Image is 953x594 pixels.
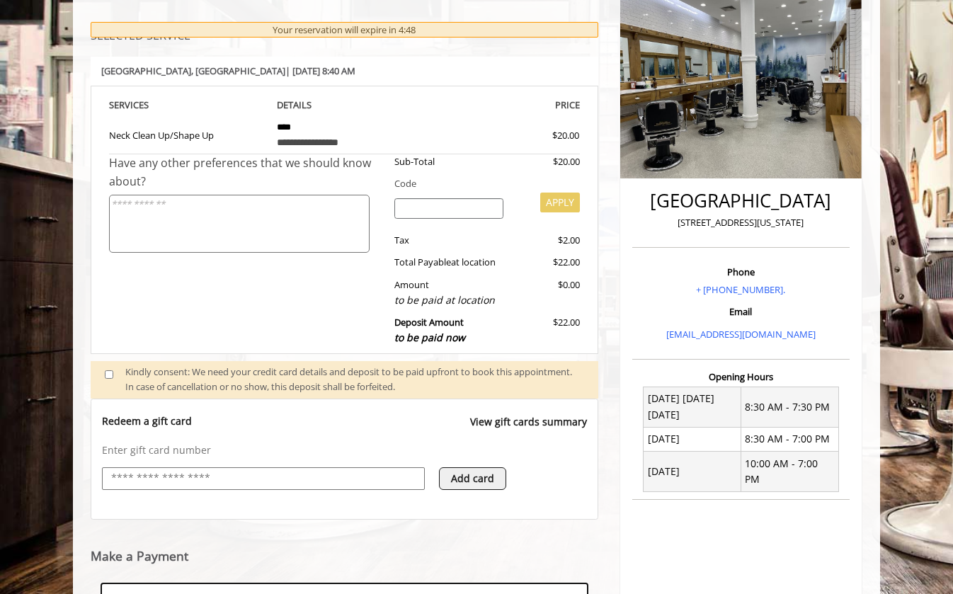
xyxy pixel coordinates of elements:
div: $2.00 [514,233,579,248]
td: [DATE] [DATE] [DATE] [644,387,741,427]
h3: Opening Hours [632,372,850,382]
div: Sub-Total [384,154,515,169]
b: Deposit Amount [394,316,465,344]
p: Enter gift card number [102,443,587,457]
div: $20.00 [514,154,579,169]
b: [GEOGRAPHIC_DATA] | [DATE] 8:40 AM [101,64,355,77]
a: View gift cards summary [470,414,587,443]
span: at location [451,256,496,268]
div: Your reservation will expire in 4:48 [91,21,598,38]
p: Redeem a gift card [102,414,192,428]
a: + [PHONE_NUMBER]. [696,283,785,296]
button: APPLY [540,193,580,212]
div: Code [384,176,580,191]
td: 10:00 AM - 7:00 PM [741,452,838,492]
span: to be paid now [394,331,465,344]
th: SERVICE [109,97,266,113]
div: $20.00 [501,128,579,143]
h2: [GEOGRAPHIC_DATA] [636,190,846,211]
div: $22.00 [514,315,579,345]
a: [EMAIL_ADDRESS][DOMAIN_NAME] [666,328,816,341]
label: Make a Payment [91,549,188,563]
button: Add card [439,467,506,490]
div: Amount [384,278,515,308]
td: [DATE] [644,452,741,492]
div: Kindly consent: We need your credit card details and deposit to be paid upfront to book this appo... [125,365,584,394]
h3: Email [636,307,846,316]
span: S [144,98,149,111]
th: DETAILS [266,97,423,113]
div: $0.00 [514,278,579,308]
td: 8:30 AM - 7:00 PM [741,427,838,451]
h3: SELECTED SERVICE [91,30,598,42]
div: to be paid at location [394,292,504,308]
h3: Phone [636,267,846,277]
td: [DATE] [644,427,741,451]
td: 8:30 AM - 7:30 PM [741,387,838,427]
div: Tax [384,233,515,248]
th: PRICE [423,97,580,113]
td: Neck Clean Up/Shape Up [109,113,266,154]
div: Total Payable [384,255,515,270]
div: Have any other preferences that we should know about? [109,154,384,190]
p: [STREET_ADDRESS][US_STATE] [636,215,846,230]
span: , [GEOGRAPHIC_DATA] [191,64,285,77]
div: $22.00 [514,255,579,270]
